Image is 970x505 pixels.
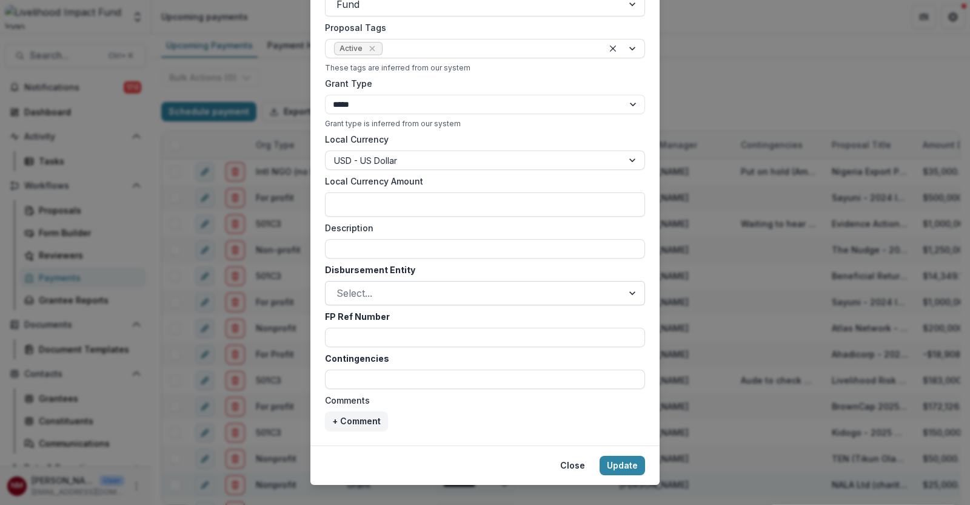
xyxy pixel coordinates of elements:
label: FP Ref Number [325,310,638,323]
button: + Comment [325,412,388,431]
label: Contingencies [325,352,638,365]
label: Description [325,222,638,234]
label: Grant Type [325,77,638,90]
div: Grant type is inferred from our system [325,119,645,128]
label: Comments [325,394,638,407]
button: Update [600,456,645,475]
label: Proposal Tags [325,21,638,34]
label: Disbursement Entity [325,263,638,276]
span: Active [339,44,363,53]
div: Clear selected options [606,41,620,56]
button: Close [553,456,592,475]
label: Local Currency Amount [325,175,638,188]
label: Local Currency [325,133,389,146]
div: These tags are inferred from our system [325,63,645,72]
div: Remove Active [366,42,378,55]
